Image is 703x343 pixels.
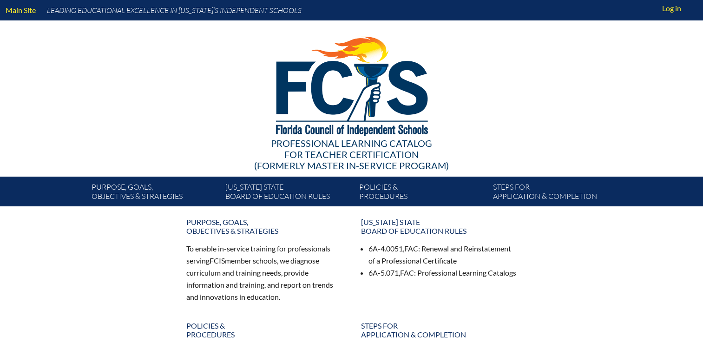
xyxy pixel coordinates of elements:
[355,214,523,239] a: [US_STATE] StateBoard of Education rules
[400,268,414,277] span: FAC
[355,317,523,343] a: Steps forapplication & completion
[489,180,623,206] a: Steps forapplication & completion
[88,180,222,206] a: Purpose, goals,objectives & strategies
[355,180,489,206] a: Policies &Procedures
[368,243,517,267] li: 6A-4.0051, : Renewal and Reinstatement of a Professional Certificate
[210,256,225,265] span: FCIS
[181,317,348,343] a: Policies &Procedures
[2,4,39,16] a: Main Site
[368,267,517,279] li: 6A-5.071, : Professional Learning Catalogs
[84,138,619,171] div: Professional Learning Catalog (formerly Master In-service Program)
[404,244,418,253] span: FAC
[284,149,419,160] span: for Teacher Certification
[662,3,681,14] span: Log in
[186,243,342,303] p: To enable in-service training for professionals serving member schools, we diagnose curriculum an...
[222,180,355,206] a: [US_STATE] StateBoard of Education rules
[181,214,348,239] a: Purpose, goals,objectives & strategies
[256,20,447,147] img: FCISlogo221.eps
